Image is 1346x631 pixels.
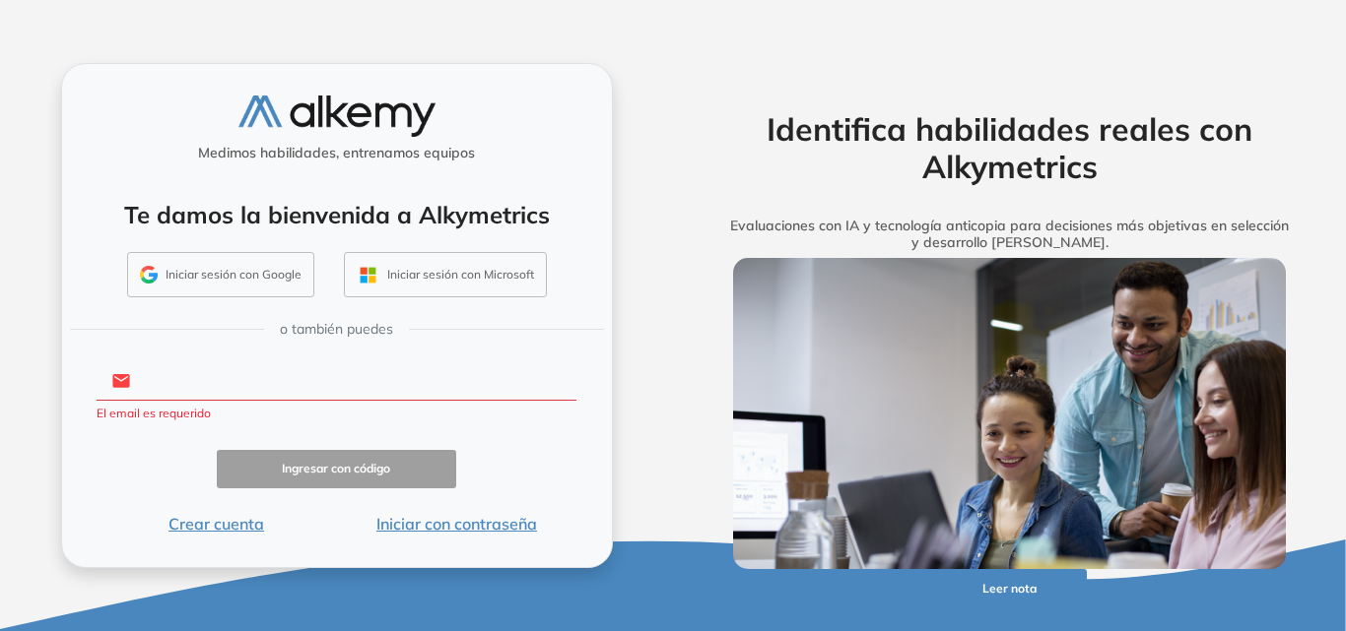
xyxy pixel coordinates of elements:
[140,266,158,284] img: GMAIL_ICON
[733,258,1287,569] img: img-more-info
[238,95,436,136] img: logo-alkemy
[280,319,393,340] span: o también puedes
[357,264,379,286] img: OUTLOOK_ICON
[991,403,1346,631] div: Widget de chat
[703,110,1317,186] h2: Identifica habilidades reales con Alkymetrics
[703,218,1317,251] h5: Evaluaciones con IA y tecnología anticopia para decisiones más objetivas en selección y desarroll...
[70,145,604,161] h5: Medimos habilidades, entrenamos equipos
[97,405,577,422] p: El email es requerido
[344,252,547,297] button: Iniciar sesión con Microsoft
[217,450,457,488] button: Ingresar con código
[88,201,586,229] h4: Te damos la bienvenida a Alkymetrics
[97,512,337,536] button: Crear cuenta
[991,403,1346,631] iframe: Chat Widget
[127,252,314,297] button: Iniciar sesión con Google
[336,512,576,536] button: Iniciar con contraseña
[933,569,1087,607] button: Leer nota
